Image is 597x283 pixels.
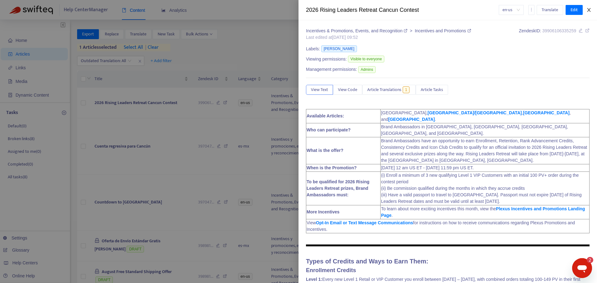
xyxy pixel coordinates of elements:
[333,85,362,95] button: View Code
[519,28,590,41] div: Zendesk ID:
[571,7,578,13] span: Edit
[381,206,585,218] a: Plexus Incentives and Promotions Landing Page
[306,46,320,52] span: Labels:
[421,86,443,93] span: Article Tasks
[348,56,384,62] span: Visible to everyone
[416,85,448,95] button: Article Tasks
[537,5,563,15] button: Translate
[306,34,471,41] div: Last edited at [DATE] 09:52
[306,267,356,273] strong: Enrollment Credits
[572,258,592,278] iframe: Button to launch messaging window, 2 unread messages
[306,66,357,73] span: Management permissions:
[306,258,428,265] strong: Types of Credits and Ways to Earn Them:
[381,109,590,123] td: [GEOGRAPHIC_DATA], , , and .
[529,7,534,12] span: more
[306,85,333,95] button: View Text
[306,6,499,14] div: 2026 Rising Leaders Retreat Cancun Contest
[362,85,416,95] button: Article Translations1
[306,277,322,282] strong: Level 1:
[415,28,471,33] a: Incentives and Promotions
[307,209,340,214] strong: More Incentives
[381,123,590,137] td: Brand Ambassadors in [GEOGRAPHIC_DATA], [GEOGRAPHIC_DATA], [GEOGRAPHIC_DATA], [GEOGRAPHIC_DATA], ...
[307,113,344,118] strong: Available Articles:
[307,165,357,170] strong: When is the Promotion?
[381,137,590,164] td: Brand Ambassadors have an opportunity to earn Enrollment, Retention, Rank Advancement Credits, Co...
[307,127,351,132] strong: Who can participate?
[586,7,591,12] span: close
[306,56,347,62] span: Viewing permissions:
[542,28,576,33] span: 39906106335259
[321,45,357,52] span: [PERSON_NAME]
[428,110,522,115] a: [GEOGRAPHIC_DATA]/[GEOGRAPHIC_DATA]
[316,220,413,225] a: Opt-In Email or Text Message Communications
[403,86,410,93] span: 1
[367,86,401,93] span: Article Translations
[581,257,593,263] iframe: Number of unread messages
[523,110,570,115] a: [GEOGRAPHIC_DATA]
[566,5,583,15] button: Edit
[381,171,590,205] td: (i) Enroll a minimum of 3 new qualifying Level 1 VIP Customers with an initial 100 PV+ order duri...
[358,66,376,73] span: Admins
[307,179,369,197] strong: To be qualified for 2026 Rising Leaders Retreat prizes, Brand Ambassadors must:
[381,164,590,171] td: [DATE] 12 am US ET - [DATE] 11:59 pm US ET.
[306,219,590,233] td: View for instructions on how to receive communications regarding Plexus Promotions and Incentives.
[381,205,590,219] td: To learn about more exciting incentives this month, view the .
[306,28,409,33] a: Incentives & Promotions, Events, and Recognition
[502,5,520,15] span: en-us
[311,86,328,93] span: View Text
[306,28,471,34] div: >
[388,117,435,122] a: [GEOGRAPHIC_DATA]
[585,7,593,13] button: Close
[542,7,558,13] span: Translate
[338,86,357,93] span: View Code
[528,5,535,15] button: more
[307,148,343,153] strong: What is the offer?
